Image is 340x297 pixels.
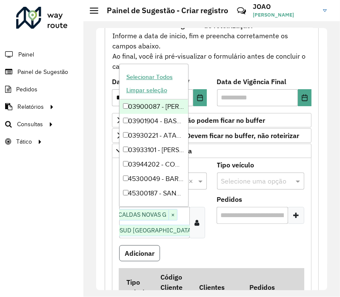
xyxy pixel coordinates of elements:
span: Tático [16,137,32,146]
div: 03933101 - [PERSON_NAME] [120,143,188,157]
span: Painel de Sugestão [17,68,68,76]
a: Preservar Cliente - Devem ficar no buffer, não roteirizar [112,128,311,143]
button: Selecionar Todos [123,71,177,84]
label: Tipo veículo [217,160,254,170]
div: 03944202 - COMPANHIA BRASILEIRA [120,157,188,172]
strong: Cadastro Painel de sugestão de roteirização: [112,21,253,30]
button: Limpar seleção [123,84,171,97]
h2: Painel de Sugestão - Criar registro [98,6,228,15]
a: Contato Rápido [232,2,251,20]
h3: JOAO [253,3,317,11]
label: Pedidos [217,194,243,204]
button: Choose Date [298,89,311,106]
div: 45300187 - SANTA CRUZ IMPORTACA [120,186,188,201]
span: [PERSON_NAME] [253,11,317,19]
span: Clear all [189,176,196,186]
label: Data de Vigência Final [217,76,287,87]
span: Pedidos [16,85,37,94]
ng-dropdown-panel: Options list [119,64,189,206]
button: Adicionar [119,245,160,261]
span: Preservar Cliente - Devem ficar no buffer, não roteirizar [126,132,299,139]
label: Data de Vigência Inicial [112,76,190,87]
span: Consultas [17,120,43,129]
div: 03930221 - ATACADAO SA [120,128,188,143]
button: Choose Date [193,89,207,106]
span: Painel [18,50,34,59]
a: Priorizar Cliente - Não podem ficar no buffer [112,113,311,127]
span: Priorizar Cliente - Não podem ficar no buffer [126,117,265,124]
span: 45388980 - CENCOSUD [GEOGRAPHIC_DATA] COME [62,225,213,235]
span: × [169,210,177,220]
div: 03901904 - BASE ATACADISTA LTDA [120,114,188,128]
span: Relatórios [17,102,44,111]
div: 45300279 - VERDAO BAR [120,201,188,215]
div: Informe a data de inicio, fim e preencha corretamente os campos abaixo. Ao final, você irá pré-vi... [112,20,311,72]
div: 03900087 - [PERSON_NAME] [120,99,188,114]
a: Cliente para Recarga [112,144,311,158]
div: 45300049 - BAR 2000 [120,172,188,186]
